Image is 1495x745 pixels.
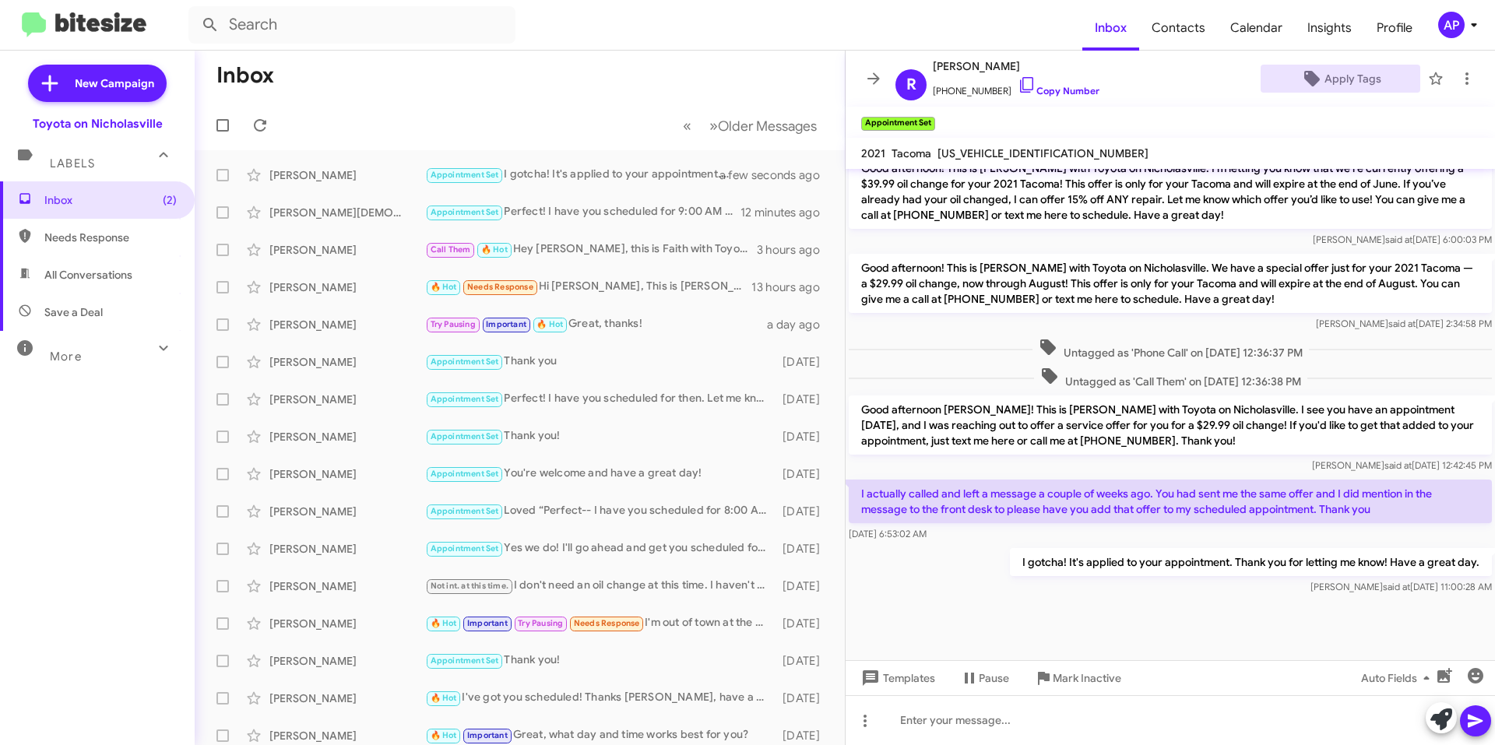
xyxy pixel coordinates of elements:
div: [DATE] [775,466,832,482]
span: Appointment Set [431,506,499,516]
span: Needs Response [467,282,533,292]
div: [DATE] [775,578,832,594]
div: [PERSON_NAME] [269,504,425,519]
div: 12 minutes ago [740,205,832,220]
span: Appointment Set [431,207,499,217]
div: [DATE] [775,616,832,631]
span: Appointment Set [431,469,499,479]
div: [DATE] [775,728,832,743]
span: All Conversations [44,267,132,283]
div: 3 hours ago [757,242,832,258]
span: 🔥 Hot [536,319,563,329]
div: I've got you scheduled! Thanks [PERSON_NAME], have a great day! [425,689,775,707]
span: Important [467,730,508,740]
span: Appointment Set [431,357,499,367]
div: [PERSON_NAME][DEMOGRAPHIC_DATA] [269,205,425,220]
div: You're welcome and have a great day! [425,465,775,483]
span: 🔥 Hot [481,244,508,255]
span: Call Them [431,244,471,255]
a: Inbox [1082,5,1139,51]
span: [US_VEHICLE_IDENTIFICATION_NUMBER] [937,146,1149,160]
a: Contacts [1139,5,1218,51]
span: Appointment Set [431,543,499,553]
div: [DATE] [775,504,832,519]
button: Pause [948,664,1022,692]
div: Loved “Perfect-- I have you scheduled for 8:00 AM - [DATE]! Let me know if you need anything else... [425,502,775,520]
span: Appointment Set [431,394,499,404]
span: [PERSON_NAME] [DATE] 2:34:58 PM [1316,318,1492,329]
a: Calendar [1218,5,1295,51]
span: Try Pausing [518,618,563,628]
div: [PERSON_NAME] [269,317,425,332]
span: [PHONE_NUMBER] [933,76,1099,99]
div: Great, what day and time works best for you? [425,726,775,744]
div: [PERSON_NAME] [269,429,425,445]
span: Templates [858,664,935,692]
span: Pause [979,664,1009,692]
div: [DATE] [775,429,832,445]
span: said at [1385,234,1412,245]
span: Try Pausing [431,319,476,329]
span: Auto Fields [1361,664,1436,692]
span: (2) [163,192,177,208]
span: Inbox [44,192,177,208]
div: Thank you! [425,427,775,445]
span: Appointment Set [431,170,499,180]
button: Next [700,110,826,142]
a: Copy Number [1018,85,1099,97]
span: [PERSON_NAME] [DATE] 6:00:03 PM [1313,234,1492,245]
span: R [906,72,916,97]
p: Good afternoon [PERSON_NAME]! This is [PERSON_NAME] with Toyota on Nicholasville. I see you have ... [849,395,1492,455]
span: said at [1388,318,1416,329]
div: I'm out of town at the moment so I'll have to find the best time once I'm back [425,614,775,632]
div: [PERSON_NAME] [269,653,425,669]
div: Thank you [425,353,775,371]
div: [PERSON_NAME] [269,578,425,594]
div: Perfect! I have you scheduled for then. Let me know if you need anything else and have a great day! [425,390,775,408]
div: I gotcha! It's applied to your appointment. Thank you for letting me know! Have a great day. [425,166,739,184]
p: I actually called and left a message a couple of weeks ago. You had sent me the same offer and I ... [849,480,1492,523]
span: [PERSON_NAME] [933,57,1099,76]
span: Appointment Set [431,655,499,666]
div: Toyota on Nicholasville [33,116,163,132]
span: 2021 [861,146,885,160]
div: [PERSON_NAME] [269,392,425,407]
div: AP [1438,12,1465,38]
div: [PERSON_NAME] [269,541,425,557]
button: Mark Inactive [1022,664,1134,692]
span: said at [1384,459,1412,471]
div: [PERSON_NAME] [269,466,425,482]
span: Tacoma [892,146,931,160]
div: [DATE] [775,691,832,706]
span: Appointment Set [431,431,499,441]
span: [PERSON_NAME] [DATE] 11:00:28 AM [1310,581,1492,592]
span: « [683,116,691,135]
button: Previous [674,110,701,142]
span: Important [467,618,508,628]
button: Templates [846,664,948,692]
a: Profile [1364,5,1425,51]
span: More [50,350,82,364]
div: Hi [PERSON_NAME], This is [PERSON_NAME] and I've dropped my 2021 Toyota Highlander at night drop ... [425,278,751,296]
span: Save a Deal [44,304,103,320]
div: [PERSON_NAME] [269,279,425,295]
p: I gotcha! It's applied to your appointment. Thank you for letting me know! Have a great day. [1010,548,1492,576]
p: Good afternoon! This is [PERSON_NAME] with Toyota on Nicholasville. We have a special offer just ... [849,254,1492,313]
nav: Page navigation example [674,110,826,142]
span: Needs Response [44,230,177,245]
a: Insights [1295,5,1364,51]
div: [PERSON_NAME] [269,728,425,743]
span: [PERSON_NAME] [DATE] 12:42:45 PM [1312,459,1492,471]
span: 🔥 Hot [431,730,457,740]
div: Thank you! [425,652,775,669]
div: a day ago [767,317,832,332]
span: Apply Tags [1324,65,1381,93]
span: » [709,116,718,135]
div: I don't need an oil change at this time. I haven't driven 10,000 yet. [425,577,775,595]
button: Apply Tags [1261,65,1420,93]
small: Appointment Set [861,117,935,131]
div: [DATE] [775,392,832,407]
